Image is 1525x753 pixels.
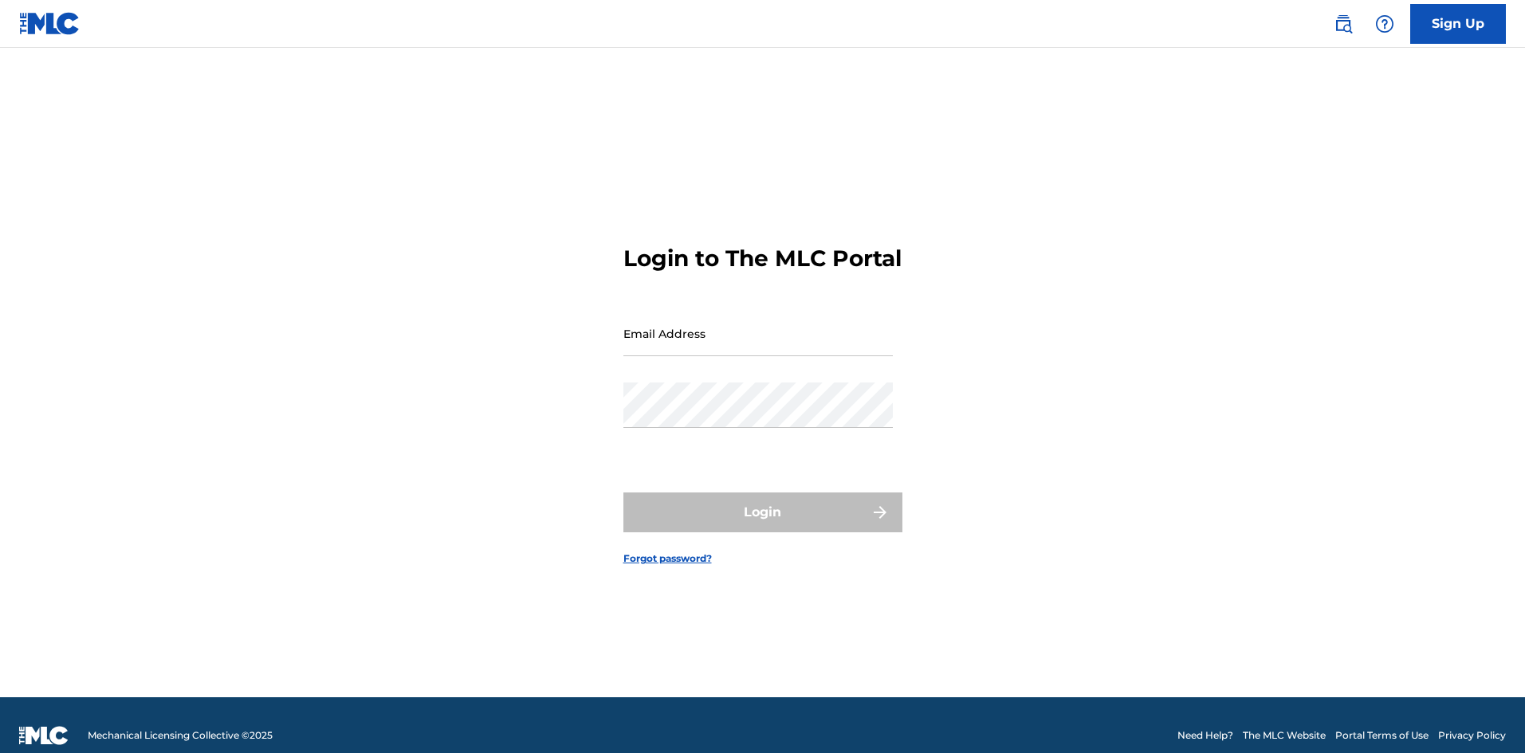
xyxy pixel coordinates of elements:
h3: Login to The MLC Portal [623,245,902,273]
a: Public Search [1327,8,1359,40]
a: Privacy Policy [1438,728,1506,743]
img: MLC Logo [19,12,81,35]
a: Need Help? [1177,728,1233,743]
img: logo [19,726,69,745]
a: Sign Up [1410,4,1506,44]
div: Help [1369,8,1401,40]
span: Mechanical Licensing Collective © 2025 [88,728,273,743]
img: help [1375,14,1394,33]
a: The MLC Website [1243,728,1326,743]
img: search [1334,14,1353,33]
a: Forgot password? [623,551,712,566]
a: Portal Terms of Use [1335,728,1429,743]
